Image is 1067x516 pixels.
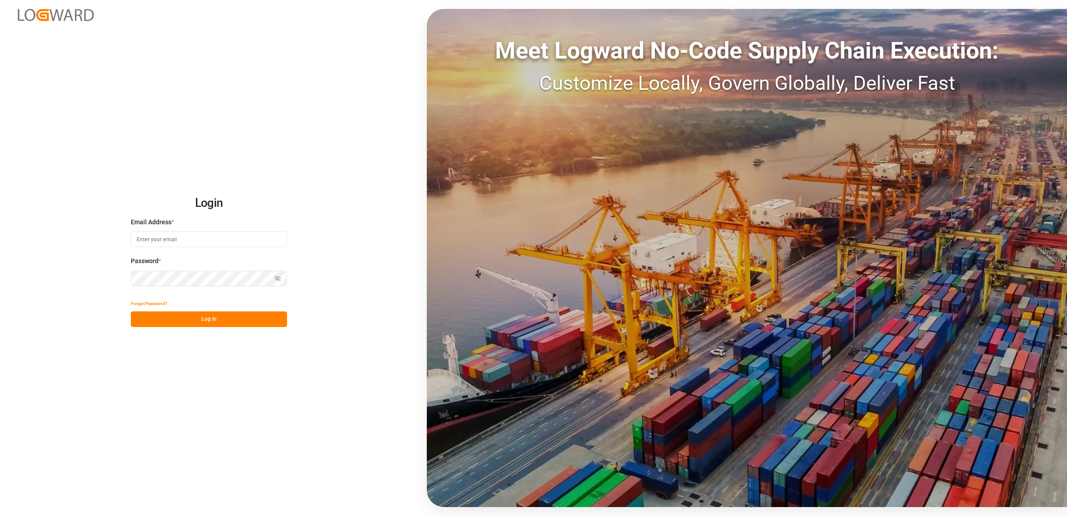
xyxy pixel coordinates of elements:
img: Logward_new_orange.png [18,9,94,21]
div: Customize Locally, Govern Globally, Deliver Fast [427,68,1067,98]
div: Meet Logward No-Code Supply Chain Execution: [427,34,1067,68]
span: Password [131,256,158,266]
input: Enter your email [131,231,287,247]
span: Email Address [131,218,171,227]
button: Log In [131,311,287,327]
button: Forgot Password? [131,296,167,311]
h2: Login [131,189,287,218]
